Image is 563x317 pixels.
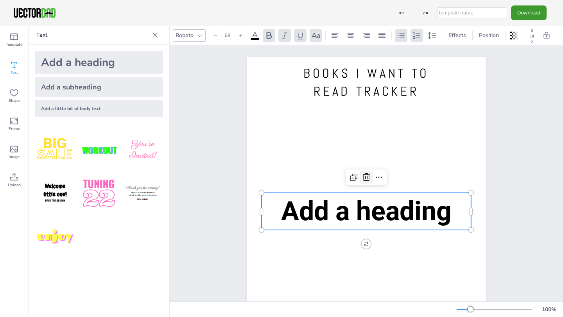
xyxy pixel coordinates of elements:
span: Text [11,69,18,76]
img: XdJCRjX.png [79,130,119,170]
div: Add a subheading [35,77,163,97]
img: GNLDUe7.png [35,173,75,214]
div: Roboto [174,30,195,41]
span: Position [477,32,500,39]
div: Add a heading [35,51,163,74]
span: Shape [9,98,20,104]
img: 1B4LbXY.png [79,173,119,214]
span: Template [6,41,22,48]
input: template name [437,7,507,18]
span: BOOKS I WANT TO READ TRACKER [303,65,429,100]
button: Download [511,5,547,20]
div: 100 % [540,306,558,313]
span: Image [9,154,20,160]
span: Add a heading [281,196,452,227]
button: Resize [526,20,538,32]
span: Frame [9,126,20,132]
div: Add a little bit of body text [35,100,163,117]
img: style1.png [35,130,75,170]
img: K4iXMrW.png [122,173,163,214]
img: M7yqmqo.png [35,217,75,258]
img: BBMXfK6.png [122,130,163,170]
p: Text [36,26,149,45]
img: VectorDad-1.png [13,7,57,19]
span: Upload [8,182,21,188]
span: Effects [447,32,468,39]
